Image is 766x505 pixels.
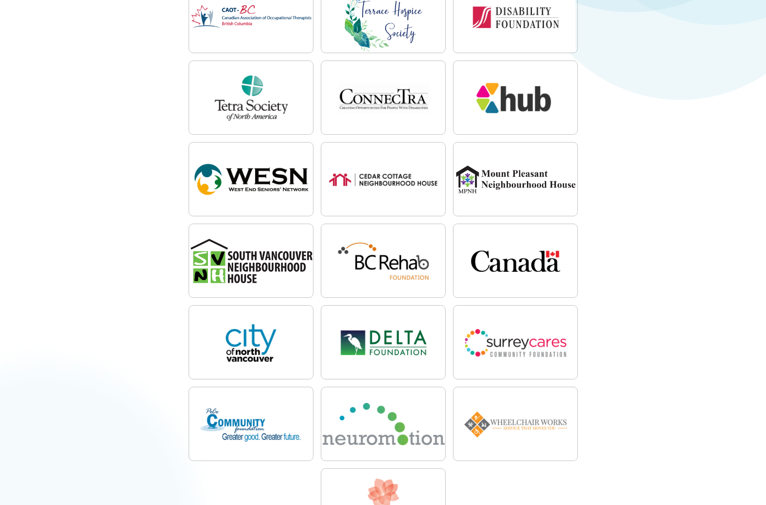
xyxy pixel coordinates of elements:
[189,61,314,135] img: tetra-society-of-north-america-assistlist-partner
[453,61,578,135] img: south-vancouver-seniors-hub-assistlist-partner
[321,61,446,135] img: connectra-assistlist-partner
[453,143,578,217] img: mount-pleasant-neighbourhood-house-assistlist-partner
[453,224,578,298] img: government-of-canada-assistlist-partner
[189,143,314,217] img: west-end-seniors’-network-assistlist-partner
[321,387,446,461] img: neuromotion-assistlist-partner
[453,306,578,380] img: surreycares-community-foundation-assistlist-partner
[189,224,314,298] img: south-vancouver-neighbourhood-house-assistlist-partner
[453,387,578,461] img: wheelchair-works-assistlist-partner
[321,143,446,217] img: cedar-cottage-neighbourhood-house-assistlist-partner
[189,306,314,380] img: city-of-north-vancouver-assistlist-partner
[321,306,446,380] img: delta-foundation-assistlist-partner
[321,224,446,298] img: bc-rehab-foundation-assistlist-partner
[189,387,314,461] img: port-coquitlam-community-foundation-assistlist-partner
